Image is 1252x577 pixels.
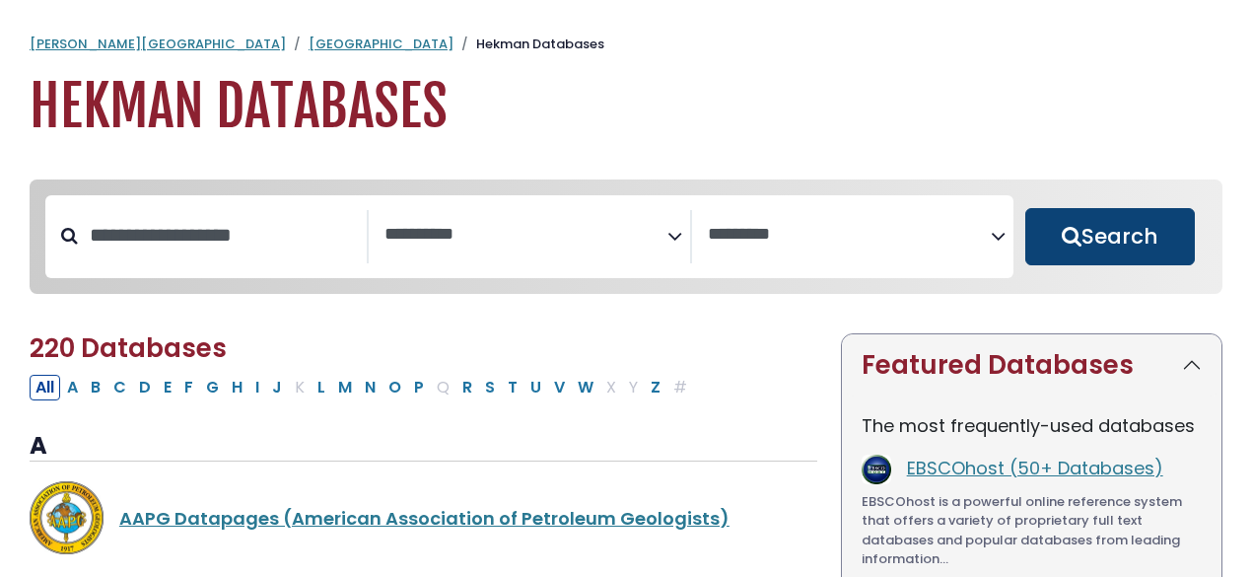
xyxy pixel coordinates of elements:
a: [GEOGRAPHIC_DATA] [309,35,453,53]
p: EBSCOhost is a powerful online reference system that offers a variety of proprietary full text da... [862,492,1202,569]
li: Hekman Databases [453,35,604,54]
button: Filter Results J [266,375,288,400]
button: Filter Results O [383,375,407,400]
button: Filter Results R [456,375,478,400]
button: All [30,375,60,400]
input: Search database by title or keyword [78,219,367,252]
h3: A [30,432,817,462]
button: Filter Results N [359,375,382,400]
button: Submit for Search Results [1025,208,1195,265]
button: Filter Results B [85,375,106,400]
button: Filter Results D [133,375,157,400]
button: Filter Results I [249,375,265,400]
a: AAPG Datapages (American Association of Petroleum Geologists) [119,506,730,531]
button: Filter Results H [226,375,248,400]
button: Filter Results P [408,375,430,400]
button: Filter Results G [200,375,225,400]
nav: Search filters [30,180,1222,294]
button: Filter Results T [502,375,523,400]
button: Featured Databases [842,334,1221,397]
button: Filter Results U [524,375,547,400]
textarea: Search [708,225,991,246]
nav: breadcrumb [30,35,1222,54]
button: Filter Results V [548,375,571,400]
button: Filter Results W [572,375,599,400]
textarea: Search [384,225,667,246]
button: Filter Results S [479,375,501,400]
p: The most frequently-used databases [862,412,1202,439]
button: Filter Results E [158,375,177,400]
button: Filter Results M [332,375,358,400]
span: 220 Databases [30,330,227,366]
button: Filter Results Z [645,375,666,400]
button: Filter Results F [178,375,199,400]
h1: Hekman Databases [30,74,1222,140]
a: [PERSON_NAME][GEOGRAPHIC_DATA] [30,35,286,53]
button: Filter Results L [312,375,331,400]
a: EBSCOhost (50+ Databases) [907,456,1163,480]
div: Alpha-list to filter by first letter of database name [30,374,695,398]
button: Filter Results C [107,375,132,400]
button: Filter Results A [61,375,84,400]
